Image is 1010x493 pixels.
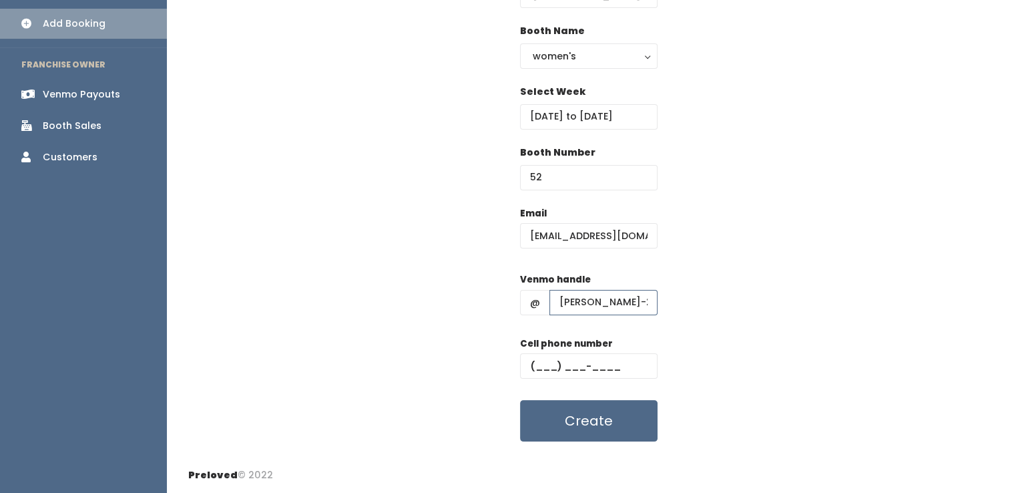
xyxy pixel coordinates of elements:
[520,43,658,69] button: women's
[520,337,613,351] label: Cell phone number
[188,468,238,482] span: Preloved
[520,290,550,315] span: @
[520,104,658,130] input: Select week
[188,458,273,482] div: © 2022
[520,165,658,190] input: Booth Number
[43,17,105,31] div: Add Booking
[520,146,595,160] label: Booth Number
[520,353,658,379] input: (___) ___-____
[520,85,585,99] label: Select Week
[520,400,658,442] button: Create
[520,24,585,38] label: Booth Name
[520,223,658,249] input: @ .
[43,150,97,164] div: Customers
[520,207,547,220] label: Email
[43,88,120,102] div: Venmo Payouts
[520,273,591,287] label: Venmo handle
[533,49,645,63] div: women's
[43,119,101,133] div: Booth Sales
